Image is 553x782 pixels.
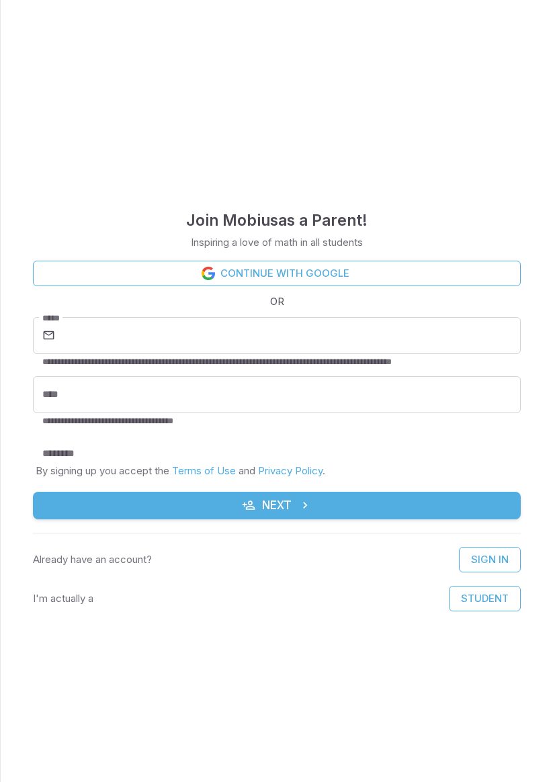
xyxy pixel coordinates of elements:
p: Inspiring a love of math in all students [191,235,363,250]
a: Privacy Policy [258,464,323,477]
a: Continue with Google [33,261,521,286]
p: I'm actually a [33,591,93,606]
a: Terms of Use [172,464,236,477]
p: By signing up you accept the and . [36,464,518,478]
button: Next [33,492,521,520]
span: OR [267,294,288,309]
h4: Join Mobius as a Parent ! [186,208,368,232]
p: Already have an account? [33,552,152,567]
button: Student [449,586,521,611]
a: Sign In [459,547,521,572]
